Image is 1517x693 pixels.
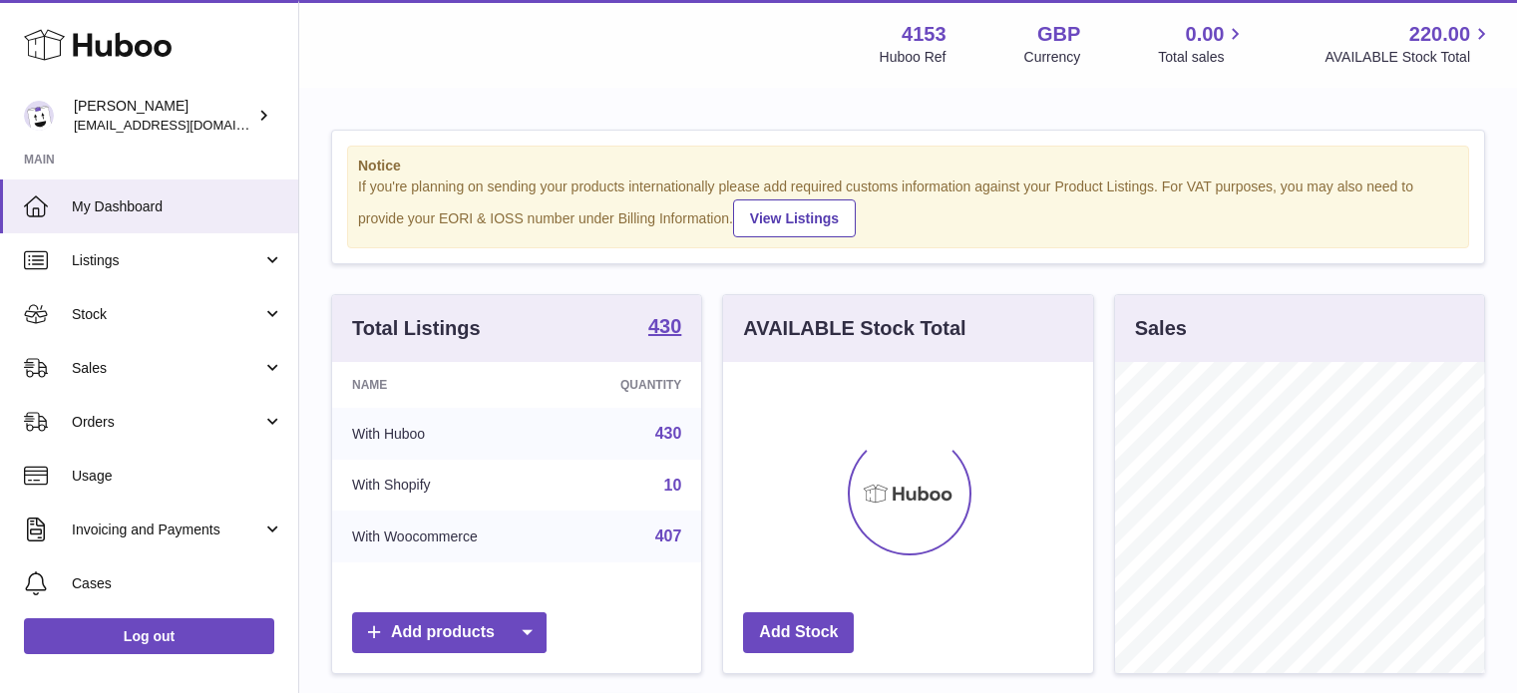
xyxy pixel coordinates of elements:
div: Huboo Ref [880,48,947,67]
span: Total sales [1158,48,1247,67]
span: 0.00 [1186,21,1225,48]
strong: GBP [1037,21,1080,48]
strong: Notice [358,157,1458,175]
a: 0.00 Total sales [1158,21,1247,67]
span: Orders [72,413,262,432]
a: Log out [24,618,274,654]
span: Stock [72,305,262,324]
a: 10 [664,477,682,494]
span: Sales [72,359,262,378]
strong: 4153 [902,21,947,48]
img: internalAdmin-4153@internal.huboo.com [24,101,54,131]
td: With Woocommerce [332,511,562,562]
th: Quantity [562,362,702,408]
span: Usage [72,467,283,486]
h3: Total Listings [352,315,481,342]
a: 430 [655,425,682,442]
span: 220.00 [1409,21,1470,48]
th: Name [332,362,562,408]
a: 220.00 AVAILABLE Stock Total [1325,21,1493,67]
span: My Dashboard [72,197,283,216]
td: With Shopify [332,460,562,512]
a: 407 [655,527,682,544]
span: [EMAIL_ADDRESS][DOMAIN_NAME] [74,117,293,133]
h3: Sales [1135,315,1187,342]
td: With Huboo [332,408,562,460]
span: AVAILABLE Stock Total [1325,48,1493,67]
a: Add products [352,612,547,653]
a: Add Stock [743,612,854,653]
a: View Listings [733,199,856,237]
strong: 430 [648,316,681,336]
div: Currency [1024,48,1081,67]
div: [PERSON_NAME] [74,97,253,135]
span: Cases [72,574,283,593]
span: Listings [72,251,262,270]
span: Invoicing and Payments [72,520,262,539]
a: 430 [648,316,681,340]
h3: AVAILABLE Stock Total [743,315,965,342]
div: If you're planning on sending your products internationally please add required customs informati... [358,177,1458,237]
